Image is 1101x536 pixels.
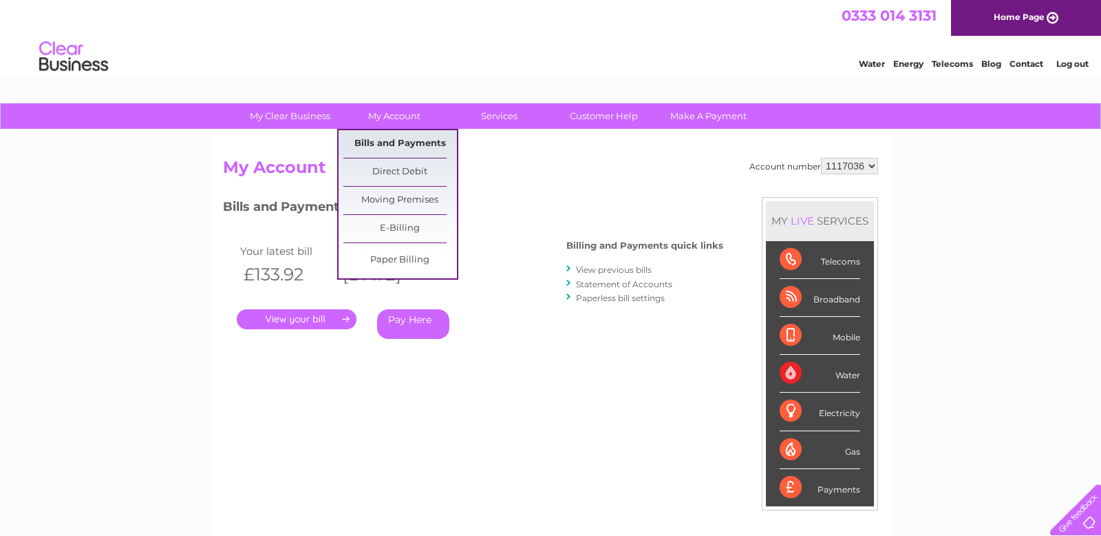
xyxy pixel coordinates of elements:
div: Gas [780,431,860,469]
h2: My Account [223,158,878,184]
a: Statement of Accounts [576,279,672,289]
a: Log out [1056,59,1089,69]
div: Broadband [780,279,860,317]
div: Electricity [780,393,860,431]
a: Pay Here [377,309,449,339]
th: £133.92 [237,260,336,289]
th: [DATE] [336,260,435,289]
a: Direct Debit [343,158,457,186]
a: My Clear Business [233,103,347,129]
td: Invoice date [336,242,435,260]
a: My Account [338,103,451,129]
td: Your latest bill [237,242,336,260]
div: Account number [749,158,878,174]
a: Water [859,59,885,69]
div: Telecoms [780,241,860,279]
a: Blog [981,59,1001,69]
a: Paper Billing [343,247,457,274]
a: . [237,309,356,329]
a: Paperless bill settings [576,293,665,303]
a: E-Billing [343,215,457,243]
h3: Bills and Payments [223,197,723,221]
div: Mobile [780,317,860,355]
a: Moving Premises [343,187,457,214]
div: LIVE [788,214,817,227]
div: Payments [780,469,860,506]
h4: Billing and Payments quick links [566,240,723,251]
a: Energy [893,59,923,69]
div: Clear Business is a trading name of Verastar Limited (registered in [GEOGRAPHIC_DATA] No. 3667643... [226,8,877,67]
img: logo.png [39,36,109,78]
a: View previous bills [576,265,652,275]
div: Water [780,355,860,393]
a: Customer Help [547,103,661,129]
a: Services [442,103,556,129]
a: Bills and Payments [343,130,457,158]
a: Make A Payment [652,103,765,129]
a: Telecoms [932,59,973,69]
a: 0333 014 3131 [842,7,937,24]
div: MY SERVICES [766,201,874,240]
a: Contact [1009,59,1043,69]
